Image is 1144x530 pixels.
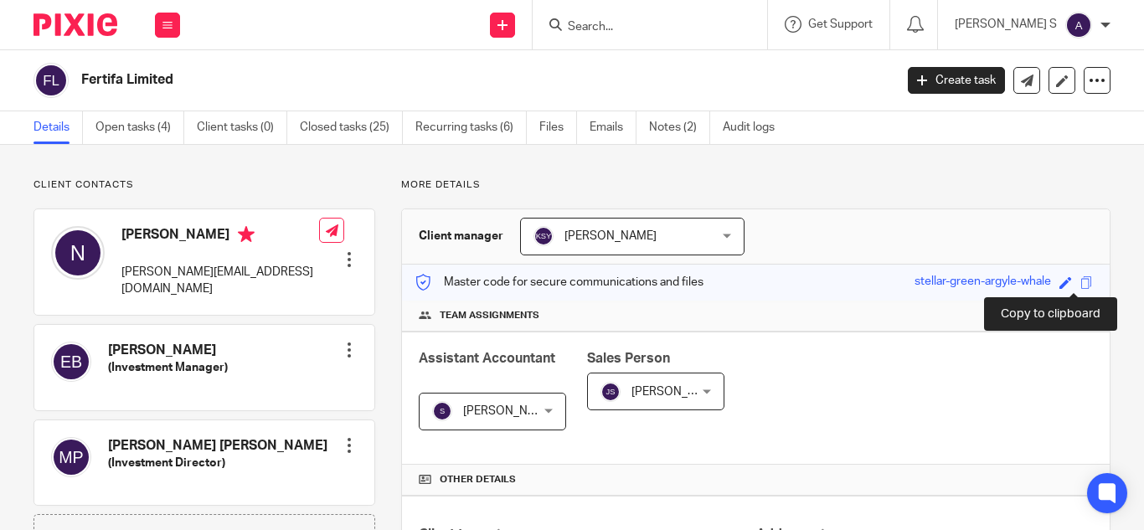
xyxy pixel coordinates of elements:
[95,111,184,144] a: Open tasks (4)
[51,342,91,382] img: svg%3E
[238,226,255,243] i: Primary
[401,178,1111,192] p: More details
[197,111,287,144] a: Client tasks (0)
[33,63,69,98] img: svg%3E
[600,382,621,402] img: svg%3E
[463,405,565,417] span: [PERSON_NAME] S
[1065,12,1092,39] img: svg%3E
[81,71,723,89] h2: Fertifa Limited
[566,20,717,35] input: Search
[539,111,577,144] a: Files
[590,111,636,144] a: Emails
[108,437,327,455] h4: [PERSON_NAME] [PERSON_NAME]
[108,359,228,376] h5: (Investment Manager)
[51,226,105,280] img: svg%3E
[587,352,670,365] span: Sales Person
[440,473,516,486] span: Other details
[915,273,1051,292] div: stellar-green-argyle-whale
[631,386,724,398] span: [PERSON_NAME]
[121,226,319,247] h4: [PERSON_NAME]
[33,111,83,144] a: Details
[432,401,452,421] img: svg%3E
[808,18,873,30] span: Get Support
[908,67,1005,94] a: Create task
[300,111,403,144] a: Closed tasks (25)
[33,178,375,192] p: Client contacts
[533,226,554,246] img: svg%3E
[415,111,527,144] a: Recurring tasks (6)
[649,111,710,144] a: Notes (2)
[723,111,787,144] a: Audit logs
[419,228,503,244] h3: Client manager
[108,455,327,471] h5: (Investment Director)
[415,274,703,291] p: Master code for secure communications and files
[108,342,228,359] h4: [PERSON_NAME]
[33,13,117,36] img: Pixie
[440,309,539,322] span: Team assignments
[419,352,555,365] span: Assistant Accountant
[564,230,657,242] span: [PERSON_NAME]
[51,437,91,477] img: svg%3E
[955,16,1057,33] p: [PERSON_NAME] S
[121,264,319,298] p: [PERSON_NAME][EMAIL_ADDRESS][DOMAIN_NAME]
